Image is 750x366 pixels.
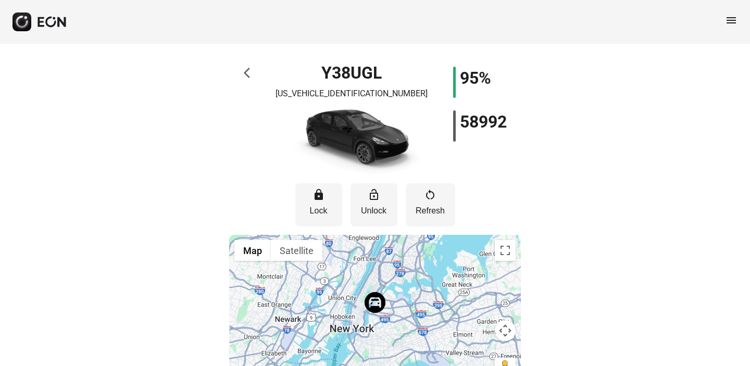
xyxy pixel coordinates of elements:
p: Lock [301,205,337,217]
h1: 58992 [460,116,507,128]
button: Map camera controls [495,320,516,341]
span: lock_open [368,188,380,201]
button: Toggle fullscreen view [495,240,516,261]
p: Refresh [411,205,450,217]
h1: Y38UGL [321,67,382,79]
button: Unlock [351,183,397,226]
button: Show street map [234,240,271,261]
span: menu [725,14,737,27]
span: restart_alt [424,188,436,201]
button: Lock [295,183,342,226]
button: Show satellite imagery [271,240,322,261]
img: car [279,104,424,177]
span: lock [312,188,325,201]
p: [US_VEHICLE_IDENTIFICATION_NUMBER] [276,87,428,100]
span: arrow_back_ios [244,67,256,79]
p: Unlock [356,205,392,217]
h1: 95% [460,72,491,84]
button: Refresh [406,183,455,226]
